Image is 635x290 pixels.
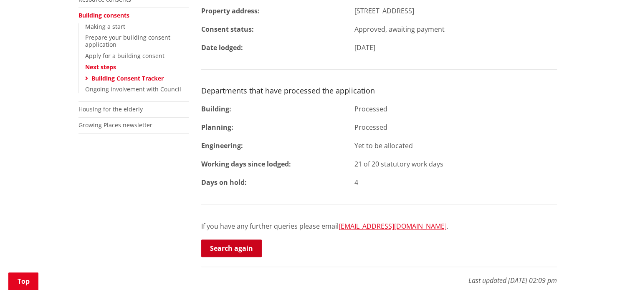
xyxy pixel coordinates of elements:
a: Building Consent Tracker [91,74,164,82]
div: [STREET_ADDRESS] [348,6,563,16]
div: 4 [348,177,563,187]
strong: Property address: [201,6,260,15]
p: If you have any further queries please email . [201,221,557,231]
div: [DATE] [348,43,563,53]
strong: Consent status: [201,25,254,34]
strong: Date lodged: [201,43,243,52]
div: Processed [348,104,563,114]
a: Prepare your building consent application [85,33,170,48]
a: Search again [201,240,262,257]
iframe: Messenger Launcher [597,255,627,285]
a: Top [8,272,38,290]
strong: Days on hold: [201,178,247,187]
a: Making a start [85,23,125,30]
a: Building consents [78,11,129,19]
a: Ongoing involvement with Council [85,85,181,93]
a: Housing for the elderly [78,105,143,113]
strong: Engineering: [201,141,243,150]
strong: Working days since lodged: [201,159,291,169]
div: Approved, awaiting payment [348,24,563,34]
a: Apply for a building consent [85,52,164,60]
p: Last updated [DATE] 02:09 pm [201,267,557,285]
div: 21 of 20 statutory work days [348,159,563,169]
a: [EMAIL_ADDRESS][DOMAIN_NAME] [339,222,447,231]
strong: Planning: [201,123,233,132]
h3: Departments that have processed the application [201,86,557,96]
a: Growing Places newsletter [78,121,152,129]
div: Yet to be allocated [348,141,563,151]
strong: Building: [201,104,231,113]
div: Processed [348,122,563,132]
a: Next steps [85,63,116,71]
